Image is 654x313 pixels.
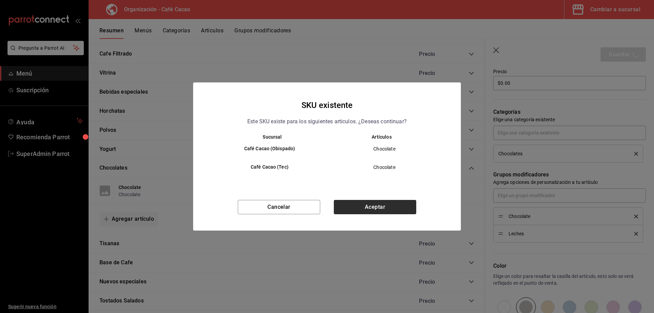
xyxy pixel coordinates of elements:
h6: Café Cacao (Tec) [218,163,322,171]
th: Sucursal [207,134,327,140]
button: Cancelar [238,200,320,214]
h6: Café Cacao (Obispado) [218,145,322,153]
button: Aceptar [334,200,416,214]
h4: SKU existente [301,99,353,112]
p: Este SKU existe para los siguientes articulos. ¿Deseas continuar? [247,117,407,126]
span: Chocolate [333,164,436,171]
th: Artículos [327,134,447,140]
span: Chocolate [333,145,436,152]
